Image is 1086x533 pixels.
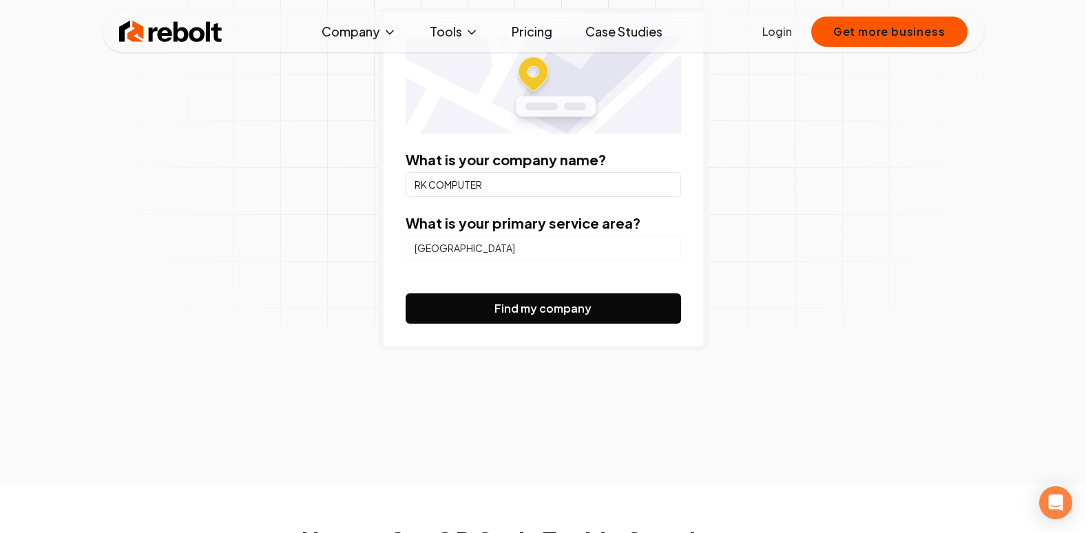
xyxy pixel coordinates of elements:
div: Open Intercom Messenger [1039,486,1072,519]
a: Case Studies [574,18,673,45]
button: Tools [419,18,490,45]
input: Company Name [406,172,681,197]
label: What is your primary service area? [406,214,640,231]
button: Find my company [406,293,681,324]
button: Get more business [811,17,968,47]
a: Pricing [501,18,563,45]
img: Rebolt Logo [119,18,222,45]
input: City or county or neighborhood [406,236,681,260]
label: What is your company name? [406,151,606,168]
button: Company [311,18,408,45]
img: Location map [406,36,681,134]
a: Login [762,23,792,40]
